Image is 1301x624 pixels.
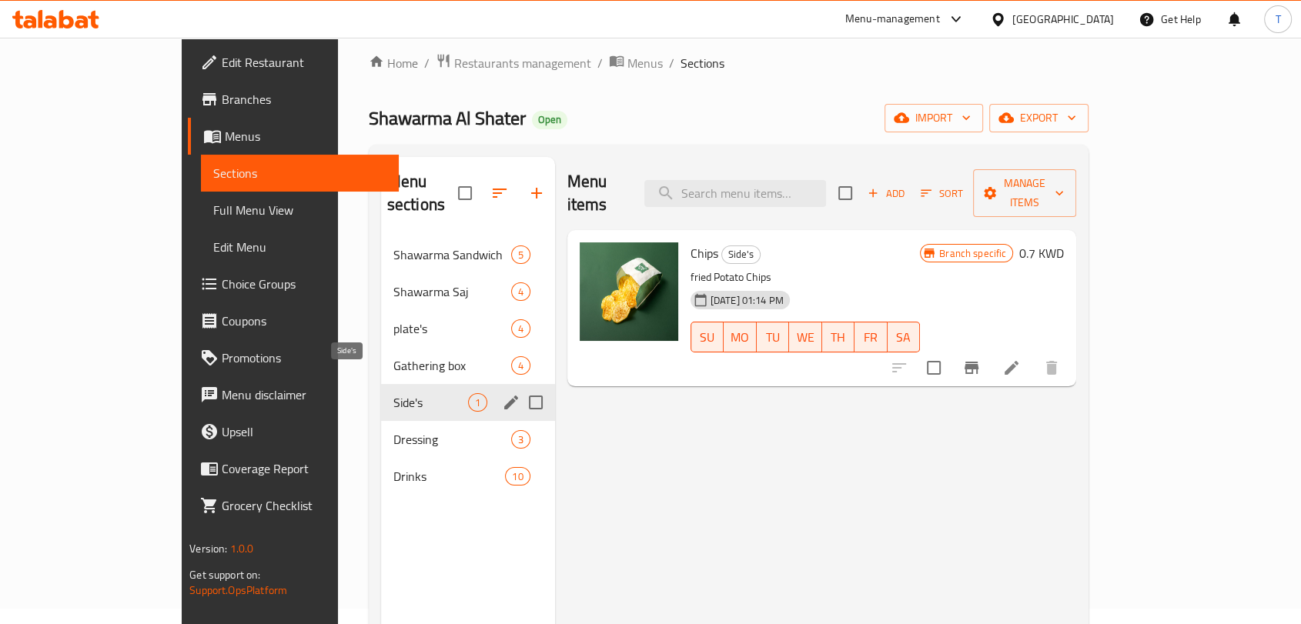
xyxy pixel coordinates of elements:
[393,245,511,264] span: Shawarma Sandwich
[795,326,816,349] span: WE
[1033,349,1070,386] button: delete
[188,339,399,376] a: Promotions
[381,458,555,495] div: Drinks10
[506,469,529,484] span: 10
[511,282,530,301] div: items
[691,322,724,352] button: SU
[469,395,487,410] span: 1
[201,192,399,229] a: Full Menu View
[436,53,591,73] a: Restaurants management
[757,322,790,352] button: TU
[973,169,1076,217] button: Manage items
[822,322,855,352] button: TH
[369,101,526,135] span: Shawarma Al Shater
[201,155,399,192] a: Sections
[953,349,990,386] button: Branch-specific-item
[597,54,603,72] li: /
[722,245,760,263] span: Side's
[222,422,386,441] span: Upsell
[861,326,881,349] span: FR
[627,54,663,72] span: Menus
[387,170,458,216] h2: Menu sections
[644,180,826,207] input: search
[1002,359,1021,377] a: Edit menu item
[691,268,920,287] p: fried Potato Chips
[921,185,963,202] span: Sort
[393,356,511,375] span: Gathering box
[933,246,1012,261] span: Branch specific
[1012,11,1114,28] div: [GEOGRAPHIC_DATA]
[730,326,751,349] span: MO
[829,177,861,209] span: Select section
[609,53,663,73] a: Menus
[1002,108,1076,128] span: export
[188,450,399,487] a: Coverage Report
[580,242,678,341] img: Chips
[393,282,511,301] span: Shawarma Saj
[189,565,260,585] span: Get support on:
[855,322,888,352] button: FR
[201,229,399,265] a: Edit Menu
[885,104,983,132] button: import
[381,384,555,421] div: Side's1edit
[393,393,468,412] span: Side's
[222,459,386,478] span: Coverage Report
[188,118,399,155] a: Menus
[213,201,386,219] span: Full Menu View
[697,326,717,349] span: SU
[512,248,530,262] span: 5
[381,421,555,458] div: Dressing3
[861,182,911,205] button: Add
[518,175,555,212] button: Add section
[222,349,386,367] span: Promotions
[865,185,907,202] span: Add
[512,359,530,373] span: 4
[188,302,399,339] a: Coupons
[381,273,555,310] div: Shawarma Saj4
[888,322,921,352] button: SA
[468,393,487,412] div: items
[229,539,253,559] span: 1.0.0
[454,54,591,72] span: Restaurants management
[222,496,386,515] span: Grocery Checklist
[989,104,1089,132] button: export
[828,326,849,349] span: TH
[691,242,718,265] span: Chips
[704,293,790,308] span: [DATE] 01:14 PM
[681,54,724,72] span: Sections
[381,236,555,273] div: Shawarma Sandwich5
[511,356,530,375] div: items
[381,310,555,347] div: plate's4
[393,430,511,449] span: Dressing
[721,245,761,264] div: Side's
[393,319,511,338] div: plate's
[567,170,627,216] h2: Menu items
[381,230,555,501] nav: Menu sections
[511,245,530,264] div: items
[724,322,757,352] button: MO
[512,322,530,336] span: 4
[894,326,915,349] span: SA
[669,54,674,72] li: /
[1019,242,1064,264] h6: 0.7 KWD
[213,164,386,182] span: Sections
[393,467,506,486] span: Drinks
[1275,11,1280,28] span: T
[861,182,911,205] span: Add item
[911,182,973,205] span: Sort items
[918,352,950,384] span: Select to update
[845,10,940,28] div: Menu-management
[481,175,518,212] span: Sort sections
[189,539,227,559] span: Version:
[222,53,386,72] span: Edit Restaurant
[222,385,386,404] span: Menu disclaimer
[369,53,1089,73] nav: breadcrumb
[222,275,386,293] span: Choice Groups
[188,376,399,413] a: Menu disclaimer
[917,182,967,205] button: Sort
[188,413,399,450] a: Upsell
[789,322,822,352] button: WE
